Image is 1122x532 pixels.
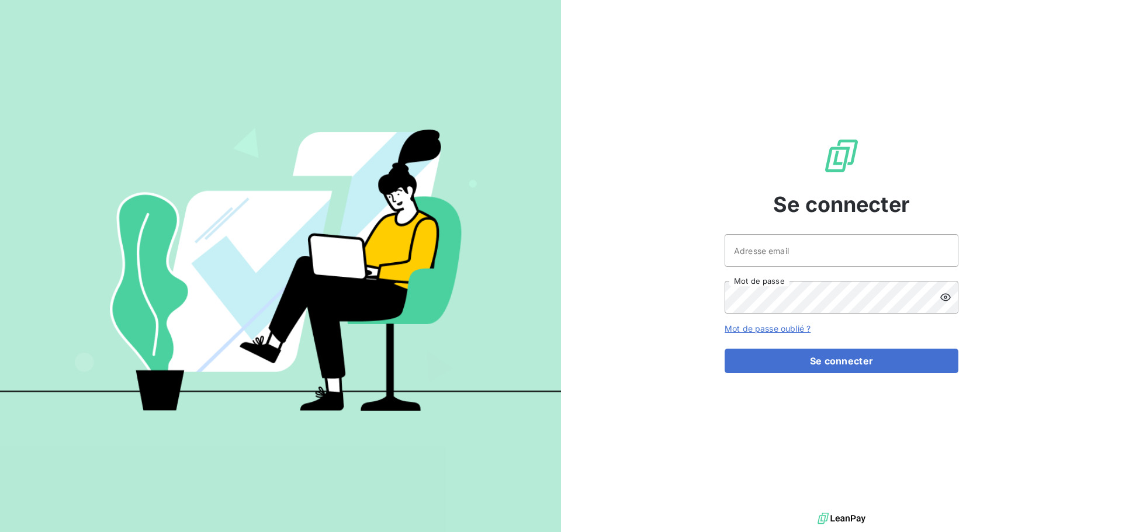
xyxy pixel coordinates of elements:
img: Logo LeanPay [823,137,860,175]
span: Se connecter [773,189,910,220]
input: placeholder [725,234,958,267]
a: Mot de passe oublié ? [725,324,811,333]
img: logo [818,510,865,527]
button: Se connecter [725,349,958,373]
